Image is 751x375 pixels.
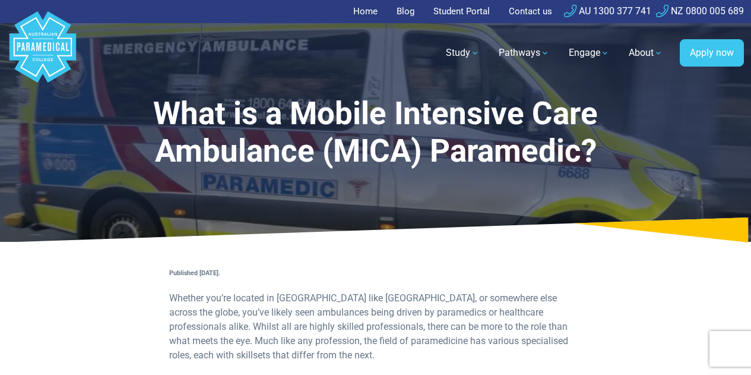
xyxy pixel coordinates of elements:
a: About [622,36,670,70]
span: Published [DATE]. [169,269,220,277]
a: AU 1300 377 741 [564,5,651,17]
a: NZ 0800 005 689 [656,5,744,17]
a: Pathways [492,36,557,70]
a: Apply now [680,39,744,67]
a: Study [439,36,487,70]
a: Engage [562,36,617,70]
h1: What is a Mobile Intensive Care Ambulance (MICA) Paramedic? [99,95,652,171]
a: Australian Paramedical College [7,23,78,83]
p: Whether you’re located in [GEOGRAPHIC_DATA] like [GEOGRAPHIC_DATA], or somewhere else across the ... [169,291,582,363]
